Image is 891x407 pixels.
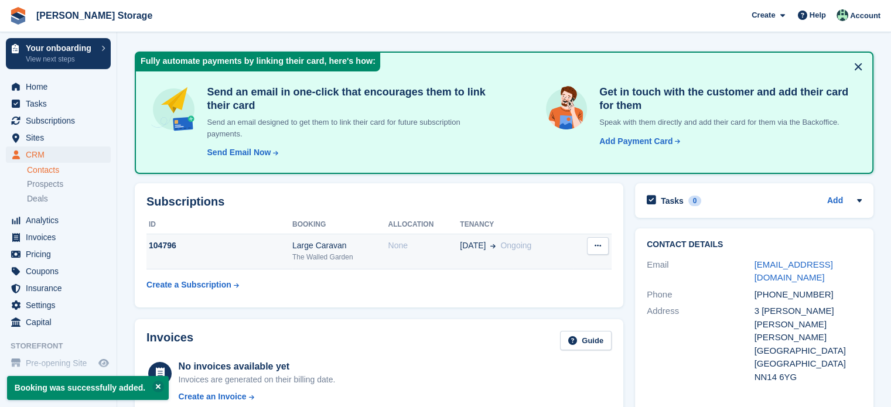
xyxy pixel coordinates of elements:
a: Prospects [27,178,111,190]
h2: Invoices [146,331,193,350]
span: Invoices [26,229,96,245]
a: menu [6,129,111,146]
span: Deals [27,193,48,204]
a: Contacts [27,165,111,176]
a: Create a Subscription [146,274,239,296]
a: menu [6,355,111,371]
a: menu [6,146,111,163]
div: The Walled Garden [292,252,388,262]
a: Deals [27,193,111,205]
div: Create an Invoice [179,391,247,403]
a: Add [827,194,843,208]
img: stora-icon-8386f47178a22dfd0bd8f6a31ec36ba5ce8667c1dd55bd0f319d3a0aa187defe.svg [9,7,27,25]
div: None [388,240,460,252]
a: menu [6,112,111,129]
a: Add Payment Card [595,135,681,148]
div: [PHONE_NUMBER] [755,288,862,302]
h4: Send an email in one-click that encourages them to link their card [202,85,496,112]
img: get-in-touch-e3e95b6451f4e49772a6039d3abdde126589d6f45a760754adfa51be33bf0f70.svg [543,85,590,132]
h4: Get in touch with the customer and add their card for them [595,85,858,112]
h2: Subscriptions [146,195,612,208]
div: 3 [PERSON_NAME] [PERSON_NAME] [755,305,862,331]
th: ID [146,216,292,234]
span: Prospects [27,179,63,190]
span: Storefront [11,340,117,352]
span: [DATE] [460,240,486,252]
div: [GEOGRAPHIC_DATA] [755,344,862,358]
a: Guide [560,331,612,350]
div: Fully automate payments by linking their card, here's how: [136,53,380,71]
span: Sites [26,129,96,146]
span: CRM [26,146,96,163]
span: Home [26,78,96,95]
div: Phone [647,288,755,302]
a: [PERSON_NAME] Storage [32,6,157,25]
span: Subscriptions [26,112,96,129]
div: Invoices are generated on their billing date. [179,374,336,386]
a: Preview store [97,356,111,370]
div: Large Caravan [292,240,388,252]
div: Send Email Now [207,146,271,159]
a: Create an Invoice [179,391,336,403]
a: Your onboarding View next steps [6,38,111,69]
div: 104796 [146,240,292,252]
a: menu [6,78,111,95]
a: menu [6,246,111,262]
div: [GEOGRAPHIC_DATA] [755,357,862,371]
div: [PERSON_NAME] [755,331,862,344]
div: 0 [688,196,702,206]
p: Your onboarding [26,44,95,52]
span: Pricing [26,246,96,262]
h2: Tasks [661,196,684,206]
p: View next steps [26,54,95,64]
img: Nicholas Pain [837,9,848,21]
div: Email [647,258,755,285]
span: Create [752,9,775,21]
a: menu [6,263,111,279]
a: menu [6,280,111,296]
div: Address [647,305,755,384]
span: Account [850,10,880,22]
a: menu [6,229,111,245]
p: Speak with them directly and add their card for them via the Backoffice. [595,117,858,128]
a: [EMAIL_ADDRESS][DOMAIN_NAME] [755,259,833,283]
div: Create a Subscription [146,279,231,291]
span: Help [810,9,826,21]
a: menu [6,297,111,313]
span: Pre-opening Site [26,355,96,371]
span: Capital [26,314,96,330]
span: Settings [26,297,96,313]
span: Tasks [26,95,96,112]
span: Analytics [26,212,96,228]
th: Booking [292,216,388,234]
span: Ongoing [500,241,531,250]
p: Booking was successfully added. [7,376,169,400]
a: menu [6,95,111,112]
span: Insurance [26,280,96,296]
div: Add Payment Card [599,135,672,148]
a: menu [6,212,111,228]
h2: Contact Details [647,240,862,249]
p: Send an email designed to get them to link their card for future subscription payments. [202,117,496,139]
th: Allocation [388,216,460,234]
img: send-email-b5881ef4c8f827a638e46e229e590028c7e36e3a6c99d2365469aff88783de13.svg [150,85,197,133]
span: Coupons [26,263,96,279]
div: No invoices available yet [179,360,336,374]
a: menu [6,314,111,330]
th: Tenancy [460,216,573,234]
div: NN14 6YG [755,371,862,384]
